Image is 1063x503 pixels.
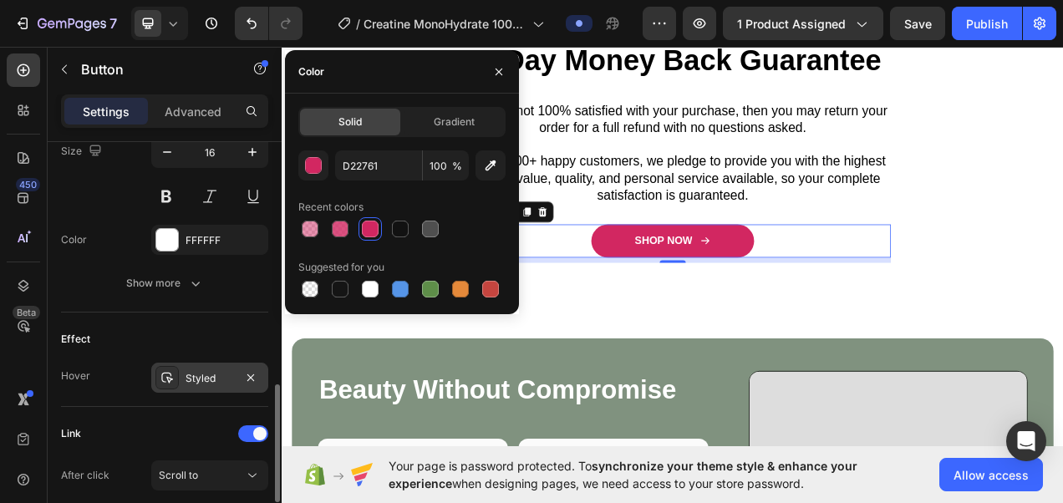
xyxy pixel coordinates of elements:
p: 7 [109,13,117,33]
span: Save [904,17,932,31]
div: Beta [13,306,40,319]
div: Publish [966,15,1008,33]
div: Effect [61,332,90,347]
span: Gradient [434,114,475,130]
div: Undo/Redo [235,7,303,40]
div: After click [61,468,109,483]
p: With 10,000+ happy customers, we pledge to provide you with the highest levels of value, quality,... [223,144,780,209]
div: Open Intercom Messenger [1006,421,1046,461]
div: Button [242,212,280,227]
p: If you are not 100% satisfied with your purchase, then you may return your order for a full refun... [223,79,780,122]
span: Solid [338,114,362,130]
div: Recent colors [298,200,364,215]
span: Your page is password protected. To when designing pages, we need access to your store password. [389,457,923,492]
div: Styled [186,371,234,386]
button: Show more [61,268,268,298]
p: Settings [83,103,130,120]
span: / [356,15,360,33]
span: Allow access [954,466,1029,484]
button: Save [890,7,945,40]
button: Publish [952,7,1022,40]
p: Advanced [165,103,221,120]
div: Link [61,426,81,441]
div: Size [61,140,105,163]
span: Scroll to [159,469,198,481]
div: Color [61,232,87,247]
span: synchronize your theme style & enhance your experience [389,459,857,490]
div: Hover [61,368,90,384]
div: Color [298,64,324,79]
p: Button [81,59,223,79]
iframe: Design area [282,41,1063,453]
button: Scroll to [151,460,268,490]
div: Suggested for you [298,260,384,275]
input: Eg: FFFFFF [335,150,422,180]
span: % [452,159,462,174]
button: 7 [7,7,125,40]
button: 1 product assigned [723,7,883,40]
div: Show more [126,275,204,292]
span: 1 product assigned [737,15,846,33]
div: 450 [16,178,40,191]
h2: Beauty Without Compromise [46,424,547,470]
button: Allow access [939,458,1043,491]
a: SHOP NOW [397,236,606,278]
div: FFFFFF [186,233,264,248]
p: SHOP NOW [453,248,527,266]
span: Creatine MonoHydrate 100% Pure [364,15,526,33]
